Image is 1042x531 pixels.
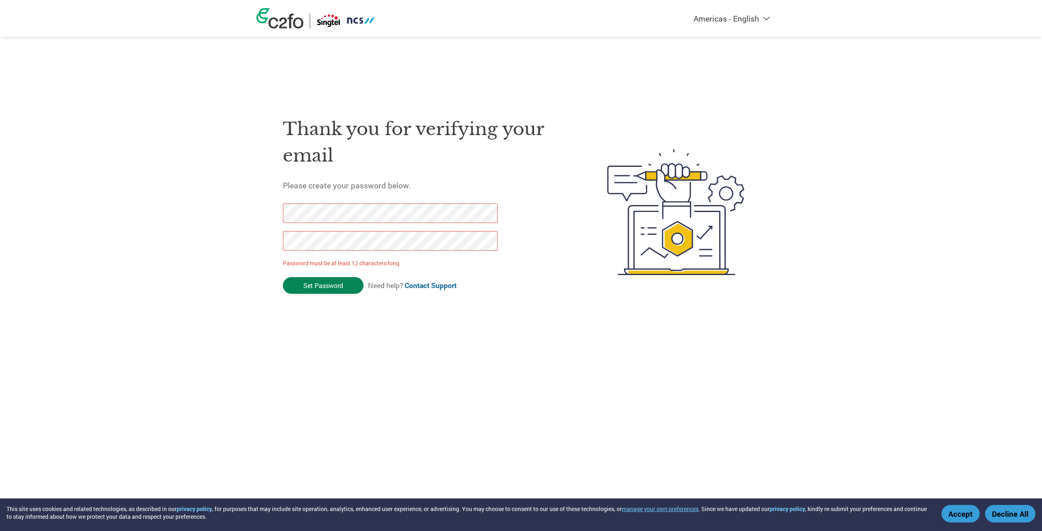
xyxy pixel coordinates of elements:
[283,180,569,190] h5: Please create your password below.
[283,259,500,267] p: Password must be at least 12 characters long
[316,13,375,28] img: Singtel
[177,505,212,513] a: privacy policy
[283,277,363,294] input: Set Password
[368,281,457,290] span: Need help?
[405,281,457,290] a: Contact Support
[941,505,980,522] button: Accept
[7,505,930,520] div: This site uses cookies and related technologies, as described in our , for purposes that may incl...
[593,105,760,320] img: create-password
[622,505,698,513] button: manage your own preferences
[985,505,1035,522] button: Decline All
[283,116,569,168] h1: Thank you for verifying your email
[256,8,304,28] img: c2fo logo
[770,505,805,513] a: privacy policy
